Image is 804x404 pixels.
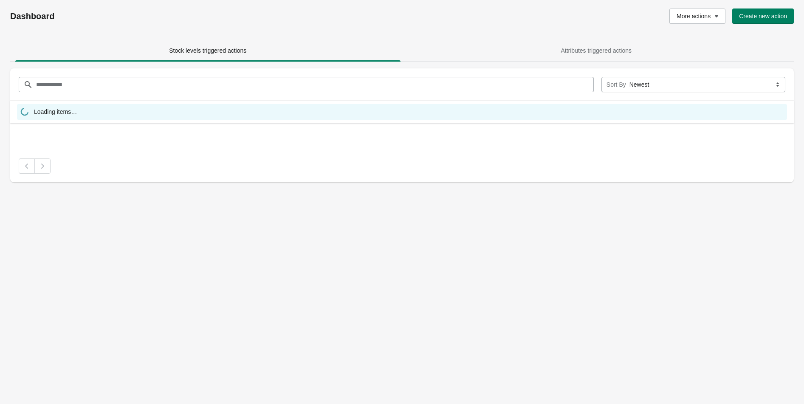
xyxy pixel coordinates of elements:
span: Stock levels triggered actions [169,47,246,54]
button: Create new action [732,8,794,24]
span: Create new action [739,13,787,20]
nav: Pagination [19,158,785,174]
h1: Dashboard [10,11,358,21]
span: Attributes triggered actions [561,47,632,54]
button: More actions [669,8,725,24]
span: More actions [677,13,711,20]
span: Loading items… [34,107,77,118]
